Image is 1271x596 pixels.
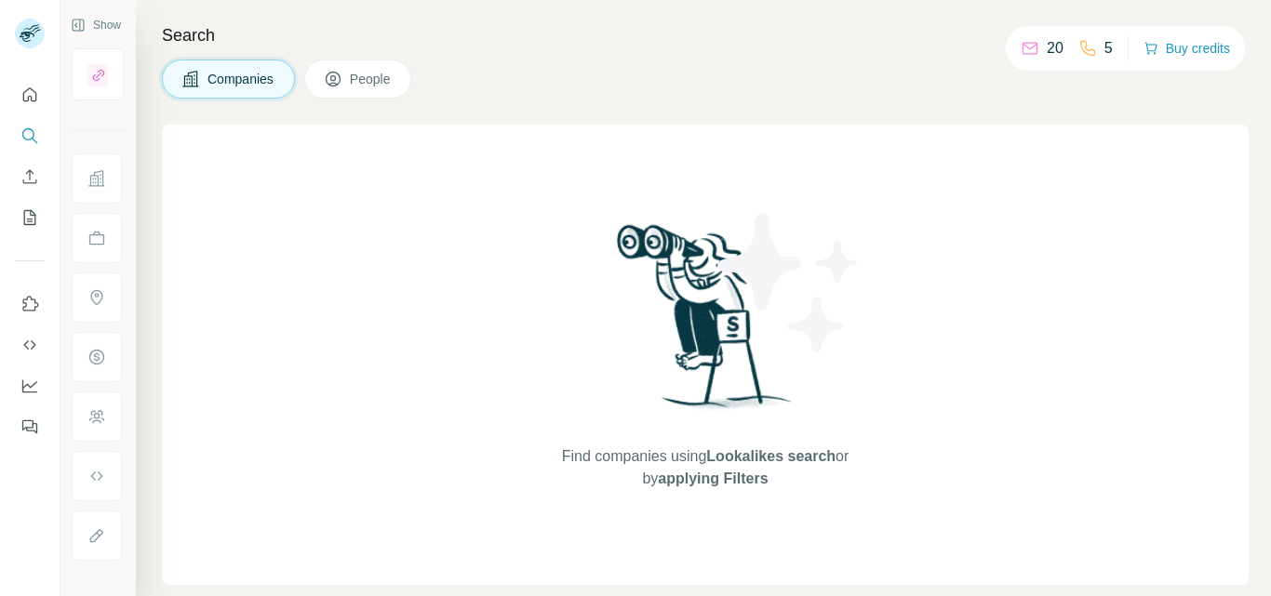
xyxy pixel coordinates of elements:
button: Search [15,119,45,152]
span: Lookalikes search [706,448,836,464]
p: 5 [1104,37,1113,60]
img: Surfe Illustration - Stars [705,199,873,366]
span: People [350,70,393,88]
button: Feedback [15,410,45,444]
button: Enrich CSV [15,160,45,193]
button: My lists [15,201,45,234]
span: Find companies using or by [556,445,854,490]
button: Quick start [15,78,45,112]
button: Buy credits [1144,35,1230,61]
span: applying Filters [658,470,768,486]
button: Show [58,11,134,39]
h4: Search [162,22,1249,48]
button: Use Surfe on LinkedIn [15,287,45,321]
button: Use Surfe API [15,328,45,362]
button: Dashboard [15,369,45,403]
img: Surfe Illustration - Woman searching with binoculars [609,219,802,427]
p: 20 [1047,37,1064,60]
span: Companies [207,70,275,88]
